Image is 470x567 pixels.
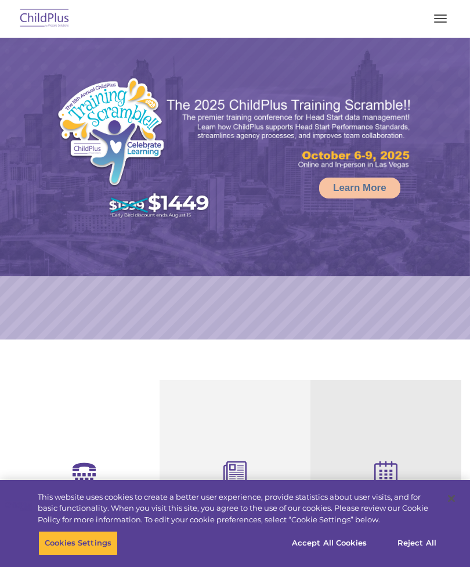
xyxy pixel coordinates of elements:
[381,531,453,555] button: Reject All
[319,178,400,198] a: Learn More
[285,531,373,555] button: Accept All Cookies
[17,5,72,32] img: ChildPlus by Procare Solutions
[38,492,438,526] div: This website uses cookies to create a better user experience, provide statistics about user visit...
[38,531,118,555] button: Cookies Settings
[439,486,464,511] button: Close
